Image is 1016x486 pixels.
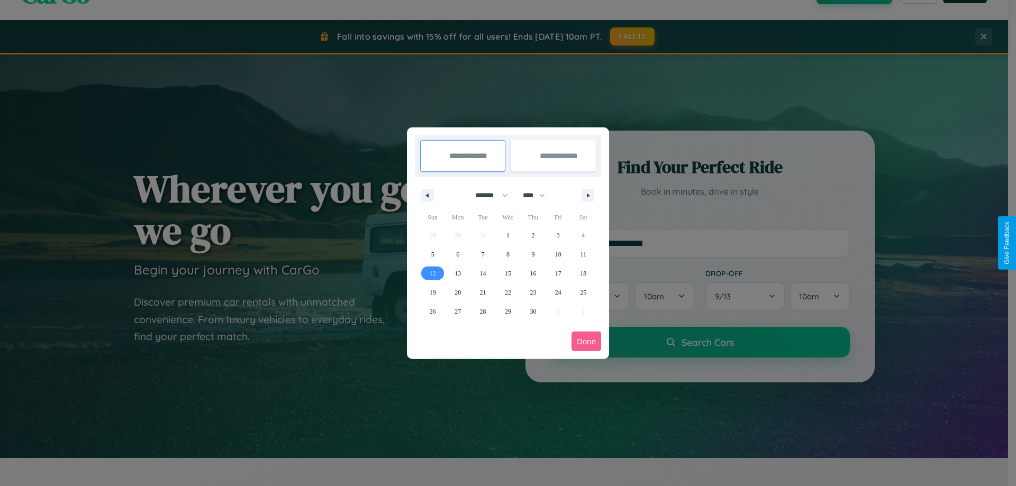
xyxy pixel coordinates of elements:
button: 22 [495,283,520,302]
div: Give Feedback [1003,222,1011,264]
button: 26 [420,302,445,321]
button: 11 [571,245,596,264]
span: 16 [530,264,536,283]
span: Tue [470,209,495,226]
span: 28 [480,302,486,321]
button: 15 [495,264,520,283]
button: 23 [521,283,546,302]
button: 18 [571,264,596,283]
span: 27 [455,302,461,321]
button: 17 [546,264,570,283]
button: 2 [521,226,546,245]
button: 1 [495,226,520,245]
span: 9 [531,245,534,264]
span: 18 [580,264,586,283]
span: Wed [495,209,520,226]
span: 8 [506,245,510,264]
span: 30 [530,302,536,321]
span: 14 [480,264,486,283]
span: Mon [445,209,470,226]
button: 29 [495,302,520,321]
button: 16 [521,264,546,283]
span: Sat [571,209,596,226]
span: 11 [580,245,586,264]
button: 3 [546,226,570,245]
span: 2 [531,226,534,245]
button: 7 [470,245,495,264]
span: 7 [482,245,485,264]
button: 6 [445,245,470,264]
span: Thu [521,209,546,226]
button: 25 [571,283,596,302]
button: 4 [571,226,596,245]
span: Fri [546,209,570,226]
span: 25 [580,283,586,302]
span: 10 [555,245,561,264]
button: 28 [470,302,495,321]
span: 21 [480,283,486,302]
span: 19 [430,283,436,302]
button: 21 [470,283,495,302]
button: 20 [445,283,470,302]
button: 30 [521,302,546,321]
span: 5 [431,245,434,264]
span: 20 [455,283,461,302]
button: Done [571,332,601,351]
button: 19 [420,283,445,302]
button: 13 [445,264,470,283]
span: 26 [430,302,436,321]
button: 9 [521,245,546,264]
span: 1 [506,226,510,245]
span: 15 [505,264,511,283]
button: 14 [470,264,495,283]
span: 17 [555,264,561,283]
span: 29 [505,302,511,321]
span: 4 [582,226,585,245]
span: 3 [557,226,560,245]
button: 8 [495,245,520,264]
button: 27 [445,302,470,321]
button: 5 [420,245,445,264]
span: 6 [456,245,459,264]
button: 24 [546,283,570,302]
span: 13 [455,264,461,283]
span: 24 [555,283,561,302]
button: 12 [420,264,445,283]
button: 10 [546,245,570,264]
span: 23 [530,283,536,302]
span: 12 [430,264,436,283]
span: 22 [505,283,511,302]
span: Sun [420,209,445,226]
